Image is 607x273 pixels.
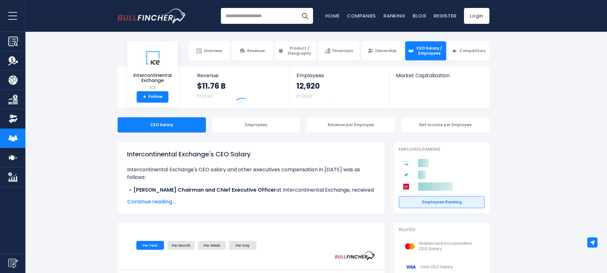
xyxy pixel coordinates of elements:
[307,117,395,133] div: Revenue per Employee
[197,72,284,78] span: Revenue
[137,91,168,103] a: +Follow
[127,198,375,206] span: Continue reading...
[448,41,489,60] a: Competitors
[118,117,206,133] div: CEO Salary
[402,171,410,179] img: Nasdaq competitors logo
[297,72,383,78] span: Employees
[413,12,426,19] a: Blog
[198,241,226,250] li: Per Week
[118,9,186,23] img: Bullfincher logo
[347,12,376,19] a: Companies
[402,182,410,191] img: S&P Global competitors logo
[285,46,313,56] span: Product / Geography
[401,117,490,133] div: Net Income per Employee
[402,159,410,167] img: Intercontinental Exchange competitors logo
[464,8,489,24] a: Login
[197,81,226,91] strong: $11.76 B
[419,241,481,252] span: Mastercard Incorporated CEO Salary
[127,166,375,181] p: Intercontinental Exchange's CEO salary and other executives compensation in [DATE] was as follows:
[460,48,486,53] span: Competitors
[399,238,485,255] a: Mastercard Incorporated CEO Salary
[197,93,212,99] small: FY 2024
[132,73,173,83] span: Intercontinental Exchange
[143,94,146,100] strong: +
[399,227,485,233] p: Related
[434,12,456,19] a: Register
[415,46,443,56] span: CEO Salary / Employees
[167,241,195,250] li: Per Month
[127,186,375,201] li: at Intercontinental Exchange, received a total compensation of $19.52 M in [DATE].
[399,147,485,152] p: Employees Ranking
[332,48,353,53] span: Financials
[212,117,301,133] div: Employees
[318,41,359,60] a: Financials
[403,239,417,254] img: MA logo
[136,241,164,250] li: Per Year
[362,41,403,60] a: Ownership
[229,241,256,250] li: Per Day
[8,114,18,124] img: Ownership
[290,67,389,108] a: Employees 12,920 FY 2024
[247,48,265,53] span: Revenue
[297,8,313,24] button: Search
[275,41,316,60] a: Product / Geography
[133,186,276,194] b: [PERSON_NAME] Chairman and Chief Executive Officer
[204,48,222,53] span: Overview
[232,41,273,60] a: Revenue
[132,85,173,91] small: ICE
[191,67,290,108] a: Revenue $11.76 B FY 2024
[118,9,186,23] a: Go to homepage
[297,93,312,99] small: FY 2024
[396,72,482,78] span: Market Capitalization
[132,46,173,91] a: Intercontinental Exchange ICE
[127,149,375,159] h1: Intercontinental Exchange's CEO Salary
[399,196,485,208] a: Employees Ranking
[390,67,489,89] a: Market Capitalization
[405,41,446,60] a: CEO Salary / Employees
[189,41,230,60] a: Overview
[420,264,453,270] span: Visa CEO Salary
[384,12,405,19] a: Ranking
[297,81,320,91] strong: 12,920
[325,12,339,19] a: Home
[375,48,397,53] span: Ownership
